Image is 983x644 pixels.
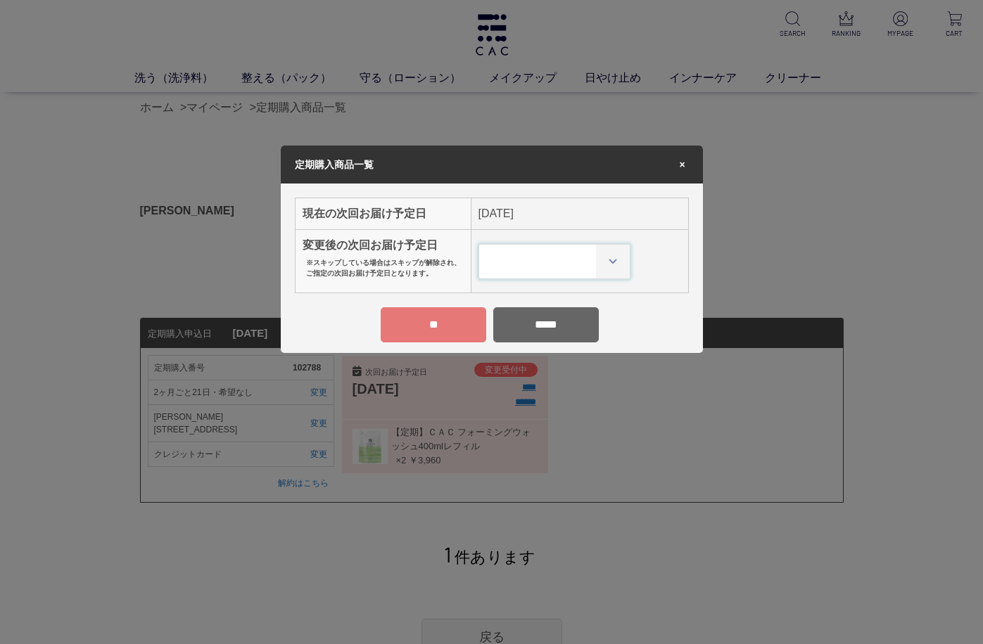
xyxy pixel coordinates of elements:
td: [DATE] [471,198,688,230]
th: 現在の次回お届け予定日 [295,198,471,230]
p: ※スキップしている場合はスキップが解除され、ご指定の次回お届け予定日となります。 [306,257,464,278]
span: 定期購入商品一覧 [295,159,374,170]
span: × [676,160,689,169]
th: 変更後の次回お届け予定日 [295,230,471,293]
